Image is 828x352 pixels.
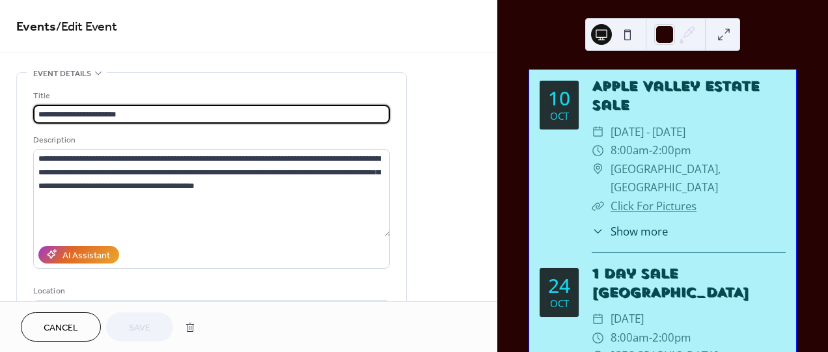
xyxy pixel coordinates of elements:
[44,321,78,335] span: Cancel
[592,223,668,239] button: ​Show more
[592,123,604,142] div: ​
[548,276,570,295] div: 24
[652,329,691,347] span: 2:00pm
[611,123,685,142] span: [DATE] - [DATE]
[548,88,570,108] div: 10
[550,299,569,308] div: Oct
[592,78,759,113] a: Apple Valley Estate Sale
[649,329,652,347] span: -
[592,265,786,303] div: 1 Day Sale [GEOGRAPHIC_DATA]
[56,14,117,40] span: / Edit Event
[611,141,649,160] span: 8:00am
[33,133,387,147] div: Description
[62,249,110,262] div: AI Assistant
[33,67,91,81] span: Event details
[611,329,649,347] span: 8:00am
[611,160,786,197] span: [GEOGRAPHIC_DATA], [GEOGRAPHIC_DATA]
[592,223,604,239] div: ​
[16,14,56,40] a: Events
[592,160,604,179] div: ​
[649,141,652,160] span: -
[592,141,604,160] div: ​
[550,111,569,121] div: Oct
[611,310,644,329] span: [DATE]
[611,198,697,213] a: Click For Pictures
[33,284,387,298] div: Location
[592,329,604,347] div: ​
[652,141,691,160] span: 2:00pm
[592,197,604,216] div: ​
[38,246,119,264] button: AI Assistant
[611,223,668,239] span: Show more
[592,310,604,329] div: ​
[21,312,101,342] button: Cancel
[33,89,387,103] div: Title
